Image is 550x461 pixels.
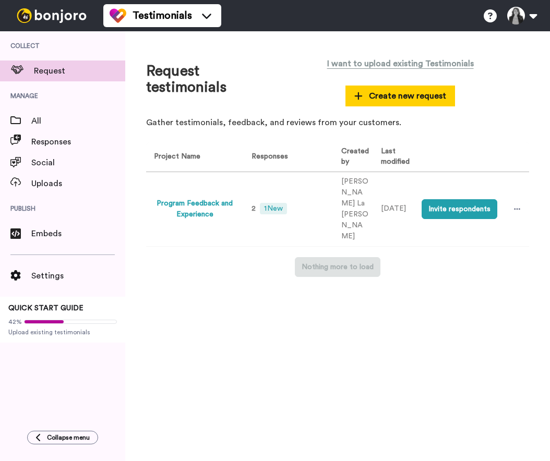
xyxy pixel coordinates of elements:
span: Testimonials [133,8,192,23]
span: 2 [252,205,256,212]
th: Created by [333,142,373,172]
span: Collapse menu [47,433,90,442]
span: Responses [247,153,288,160]
button: Invite respondents [422,199,497,219]
span: I want to upload existing Testimonials [327,57,474,70]
span: Upload existing testimonials [8,328,117,336]
span: QUICK START GUIDE [8,305,83,312]
h1: Request testimonials [146,63,271,95]
td: [DATE] [373,172,414,246]
span: Settings [31,270,125,282]
button: Program Feedback and Experience [154,198,235,220]
button: Collapse menu [27,431,98,444]
button: Nothing more to load [295,257,380,277]
span: Uploads [31,177,125,190]
th: Project Name [146,142,240,172]
button: I want to upload existing Testimonials [319,52,482,75]
span: 42% [8,318,22,326]
span: All [31,115,125,127]
span: Create new request [354,90,446,102]
span: Social [31,156,125,169]
span: Embeds [31,227,125,240]
th: Last modified [373,142,414,172]
span: 1 New [260,203,286,214]
img: tm-color.svg [110,7,126,24]
span: Responses [31,136,125,148]
img: bj-logo-header-white.svg [13,8,91,23]
p: Gather testimonials, feedback, and reviews from your customers. [146,117,529,129]
span: Request [34,65,125,77]
button: Create new request [345,86,455,106]
td: [PERSON_NAME] La [PERSON_NAME] [333,172,373,246]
